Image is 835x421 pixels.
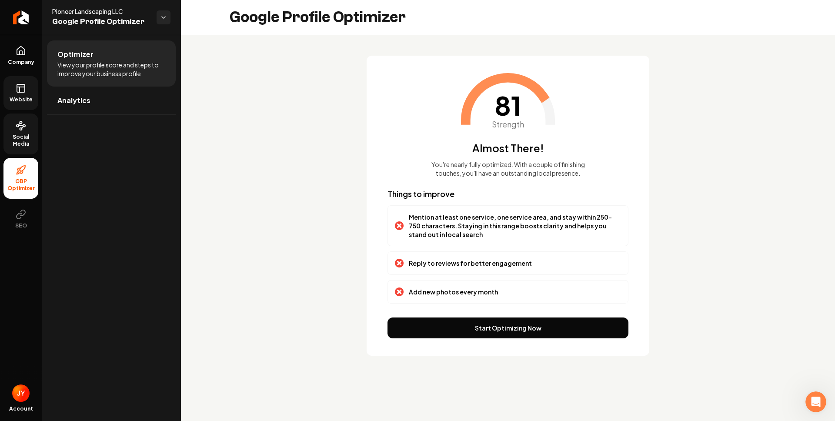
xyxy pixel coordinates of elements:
[52,16,150,28] span: Google Profile Optimizer
[3,202,38,236] button: SEO
[387,189,454,199] span: Things to improve
[47,87,176,114] a: Analytics
[230,9,406,26] h2: Google Profile Optimizer
[12,384,30,402] button: Open user button
[3,134,38,147] span: Social Media
[3,76,38,110] a: Website
[3,39,38,73] a: Company
[387,317,628,338] button: Start Optimizing Now
[409,259,532,267] p: Reply to reviews for better engagement
[3,178,38,192] span: GBP Optimizer
[424,160,591,177] p: You're nearly fully optimized. With a couple of finishing touches, you'll have an outstanding loc...
[494,92,521,118] span: 81
[57,95,90,106] span: Analytics
[9,405,33,412] span: Account
[13,10,29,24] img: Rebolt Logo
[52,7,150,16] span: Pioneer Landscaping LLC
[805,391,826,412] iframe: Intercom live chat
[3,114,38,154] a: Social Media
[6,96,36,103] span: Website
[4,59,38,66] span: Company
[12,222,30,229] span: SEO
[57,60,165,78] span: View your profile score and steps to improve your business profile
[57,49,94,60] span: Optimizer
[409,213,621,239] p: Mention at least one service, one service area, and stay within 250-750 characters. Staying in th...
[12,384,30,402] img: Joshua Yocum
[409,287,498,296] p: Add new photos every month
[492,118,524,130] span: Strength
